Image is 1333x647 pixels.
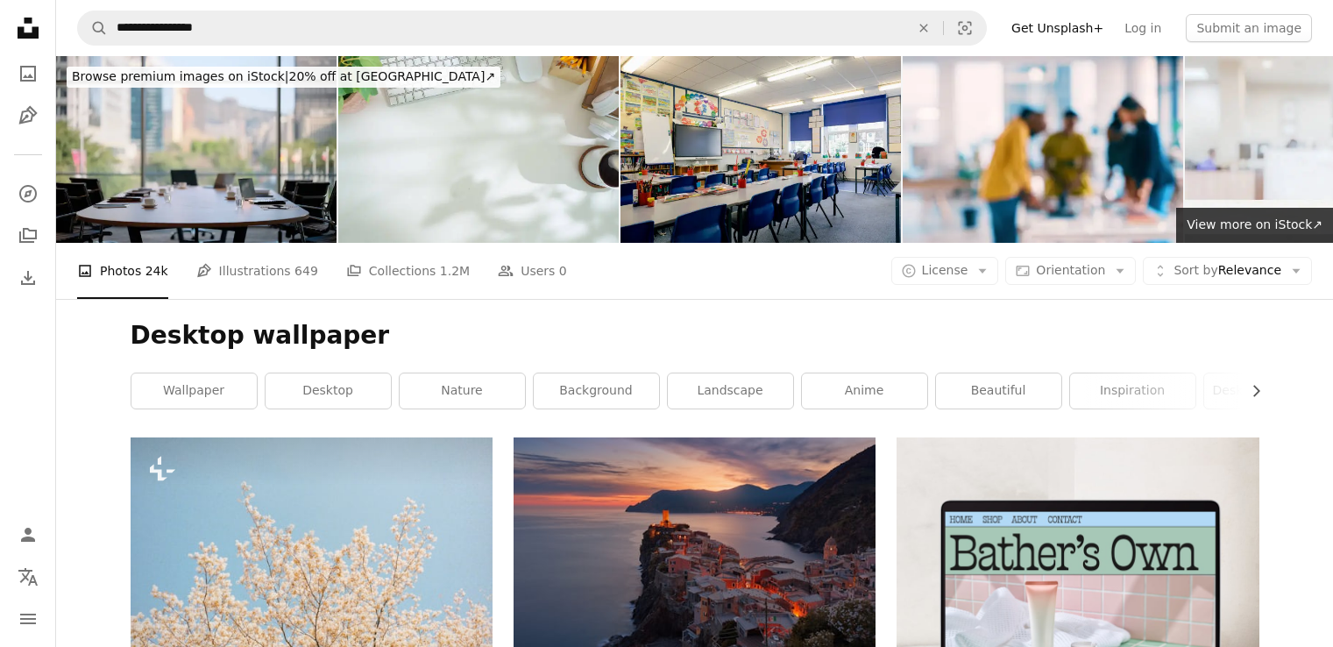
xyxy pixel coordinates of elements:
[11,98,46,133] a: Illustrations
[559,261,567,281] span: 0
[936,373,1061,409] a: beautiful
[11,218,46,253] a: Collections
[1176,208,1333,243] a: View more on iStock↗
[400,373,525,409] a: nature
[534,373,659,409] a: background
[1143,257,1312,285] button: Sort byRelevance
[1173,262,1281,280] span: Relevance
[514,550,876,565] a: aerial view of village on mountain cliff during orange sunset
[131,550,493,565] a: a tree with white flowers against a blue sky
[11,260,46,295] a: Download History
[1001,14,1114,42] a: Get Unsplash+
[131,373,257,409] a: wallpaper
[11,601,46,636] button: Menu
[922,263,968,277] span: License
[668,373,793,409] a: landscape
[338,56,619,243] img: Top view white office desk with keyboard, coffee cup, headphone and stationery.
[78,11,108,45] button: Search Unsplash
[904,11,943,45] button: Clear
[72,69,288,83] span: Browse premium images on iStock |
[944,11,986,45] button: Visual search
[620,56,901,243] img: Empty Classroom
[72,69,495,83] span: 20% off at [GEOGRAPHIC_DATA] ↗
[1187,217,1322,231] span: View more on iStock ↗
[266,373,391,409] a: desktop
[77,11,987,46] form: Find visuals sitewide
[1114,14,1172,42] a: Log in
[1204,373,1329,409] a: desktop background
[11,176,46,211] a: Explore
[11,56,46,91] a: Photos
[196,243,318,299] a: Illustrations 649
[498,243,567,299] a: Users 0
[891,257,999,285] button: License
[1173,263,1217,277] span: Sort by
[802,373,927,409] a: anime
[346,243,470,299] a: Collections 1.2M
[1036,263,1105,277] span: Orientation
[903,56,1183,243] img: Blur, meeting and employees for discussion in office, working and job for creative career. People...
[56,56,511,98] a: Browse premium images on iStock|20% off at [GEOGRAPHIC_DATA]↗
[1070,373,1195,409] a: inspiration
[1240,373,1259,409] button: scroll list to the right
[11,517,46,552] a: Log in / Sign up
[131,320,1259,352] h1: Desktop wallpaper
[56,56,337,243] img: Chairs, table and technology in empty boardroom of corporate office for meeting with window view....
[1005,257,1136,285] button: Orientation
[11,559,46,594] button: Language
[440,261,470,281] span: 1.2M
[1186,14,1312,42] button: Submit an image
[294,261,318,281] span: 649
